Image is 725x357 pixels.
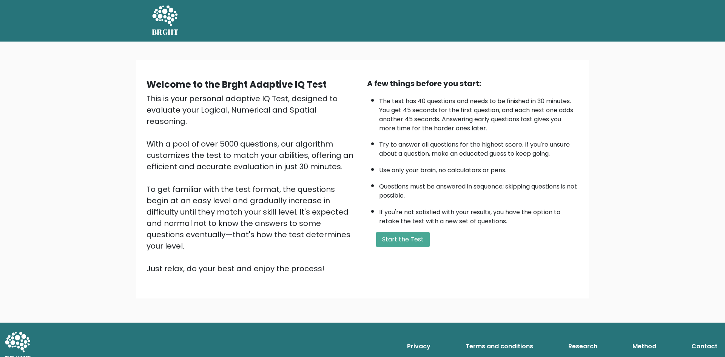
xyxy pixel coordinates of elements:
b: Welcome to the Brght Adaptive IQ Test [147,78,327,91]
li: The test has 40 questions and needs to be finished in 30 minutes. You get 45 seconds for the firs... [379,93,578,133]
button: Start the Test [376,232,430,247]
a: Research [565,339,600,354]
a: Contact [688,339,720,354]
h5: BRGHT [152,28,179,37]
a: Privacy [404,339,433,354]
a: Method [629,339,659,354]
li: Try to answer all questions for the highest score. If you're unsure about a question, make an edu... [379,136,578,158]
a: Terms and conditions [463,339,536,354]
div: A few things before you start: [367,78,578,89]
li: Use only your brain, no calculators or pens. [379,162,578,175]
a: BRGHT [152,3,179,39]
div: This is your personal adaptive IQ Test, designed to evaluate your Logical, Numerical and Spatial ... [147,93,358,274]
li: Questions must be answered in sequence; skipping questions is not possible. [379,178,578,200]
li: If you're not satisfied with your results, you have the option to retake the test with a new set ... [379,204,578,226]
